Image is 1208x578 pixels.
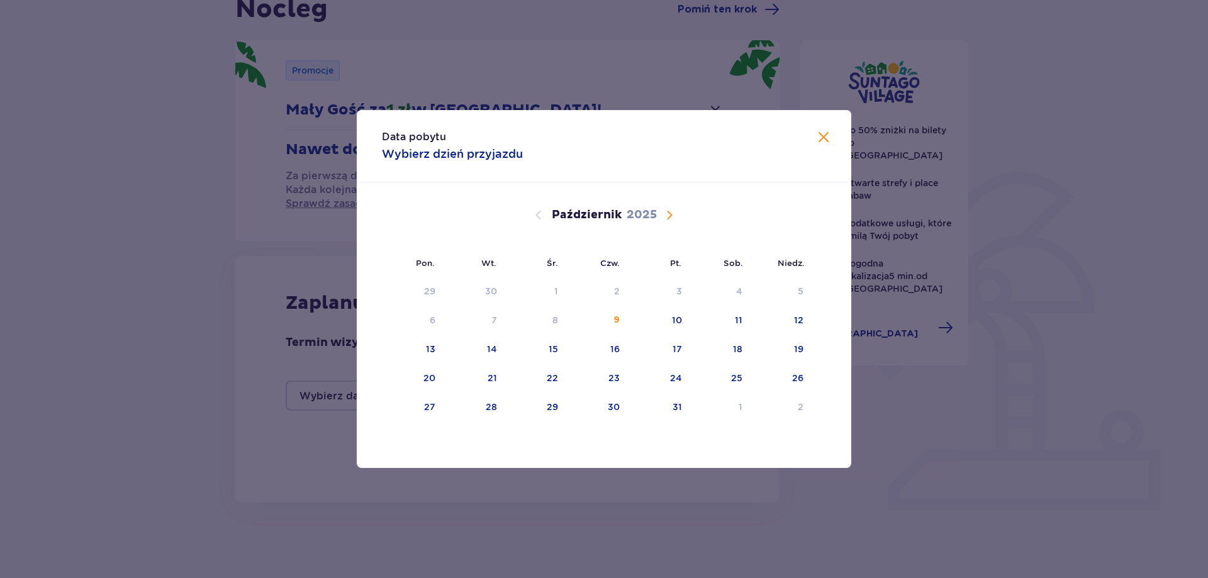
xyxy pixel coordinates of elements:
[547,258,558,268] small: Śr.
[691,278,752,306] td: Data niedostępna. sobota, 4 października 2025
[794,314,803,326] div: 12
[486,401,497,413] div: 28
[547,372,558,384] div: 22
[792,372,803,384] div: 26
[423,372,435,384] div: 20
[816,130,831,146] button: Zamknij
[629,394,691,421] td: 31
[794,343,803,355] div: 19
[552,314,558,326] div: 8
[506,307,567,335] td: Data niedostępna. środa, 8 października 2025
[736,285,742,297] div: 4
[567,307,629,335] td: 9
[382,147,523,162] p: Wybierz dzień przyjazdu
[676,285,682,297] div: 3
[608,372,620,384] div: 23
[382,394,444,421] td: 27
[739,401,742,413] div: 1
[444,365,506,392] td: 21
[798,401,803,413] div: 2
[691,307,752,335] td: 11
[382,365,444,392] td: 20
[444,394,506,421] td: 28
[673,343,682,355] div: 17
[751,307,812,335] td: 12
[614,285,620,297] div: 2
[552,208,622,223] p: Październik
[567,336,629,364] td: 16
[485,285,497,297] div: 30
[488,372,497,384] div: 21
[567,394,629,421] td: 30
[549,343,558,355] div: 15
[506,336,567,364] td: 15
[430,314,435,326] div: 6
[600,258,620,268] small: Czw.
[629,365,691,392] td: 24
[610,343,620,355] div: 16
[382,336,444,364] td: 13
[567,365,629,392] td: 23
[629,307,691,335] td: 10
[424,401,435,413] div: 27
[491,314,497,326] div: 7
[608,401,620,413] div: 30
[481,258,496,268] small: Wt.
[751,278,812,306] td: Data niedostępna. niedziela, 5 października 2025
[613,314,620,326] div: 9
[751,394,812,421] td: 2
[629,278,691,306] td: Data niedostępna. piątek, 3 października 2025
[444,278,506,306] td: Data niedostępna. wtorek, 30 września 2025
[691,365,752,392] td: 25
[691,394,752,421] td: 1
[416,258,435,268] small: Pon.
[662,208,677,223] button: Następny miesiąc
[444,307,506,335] td: Data niedostępna. wtorek, 7 października 2025
[751,336,812,364] td: 19
[731,372,742,384] div: 25
[554,285,558,297] div: 1
[382,278,444,306] td: Data niedostępna. poniedziałek, 29 września 2025
[506,278,567,306] td: Data niedostępna. środa, 1 października 2025
[531,208,546,223] button: Poprzedni miesiąc
[672,314,682,326] div: 10
[487,343,497,355] div: 14
[724,258,743,268] small: Sob.
[733,343,742,355] div: 18
[673,401,682,413] div: 31
[506,394,567,421] td: 29
[426,343,435,355] div: 13
[567,278,629,306] td: Data niedostępna. czwartek, 2 października 2025
[382,130,446,144] p: Data pobytu
[670,372,682,384] div: 24
[798,285,803,297] div: 5
[691,336,752,364] td: 18
[629,336,691,364] td: 17
[670,258,681,268] small: Pt.
[424,285,435,297] div: 29
[547,401,558,413] div: 29
[627,208,657,223] p: 2025
[778,258,805,268] small: Niedz.
[444,336,506,364] td: 14
[382,307,444,335] td: Data niedostępna. poniedziałek, 6 października 2025
[751,365,812,392] td: 26
[506,365,567,392] td: 22
[735,314,742,326] div: 11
